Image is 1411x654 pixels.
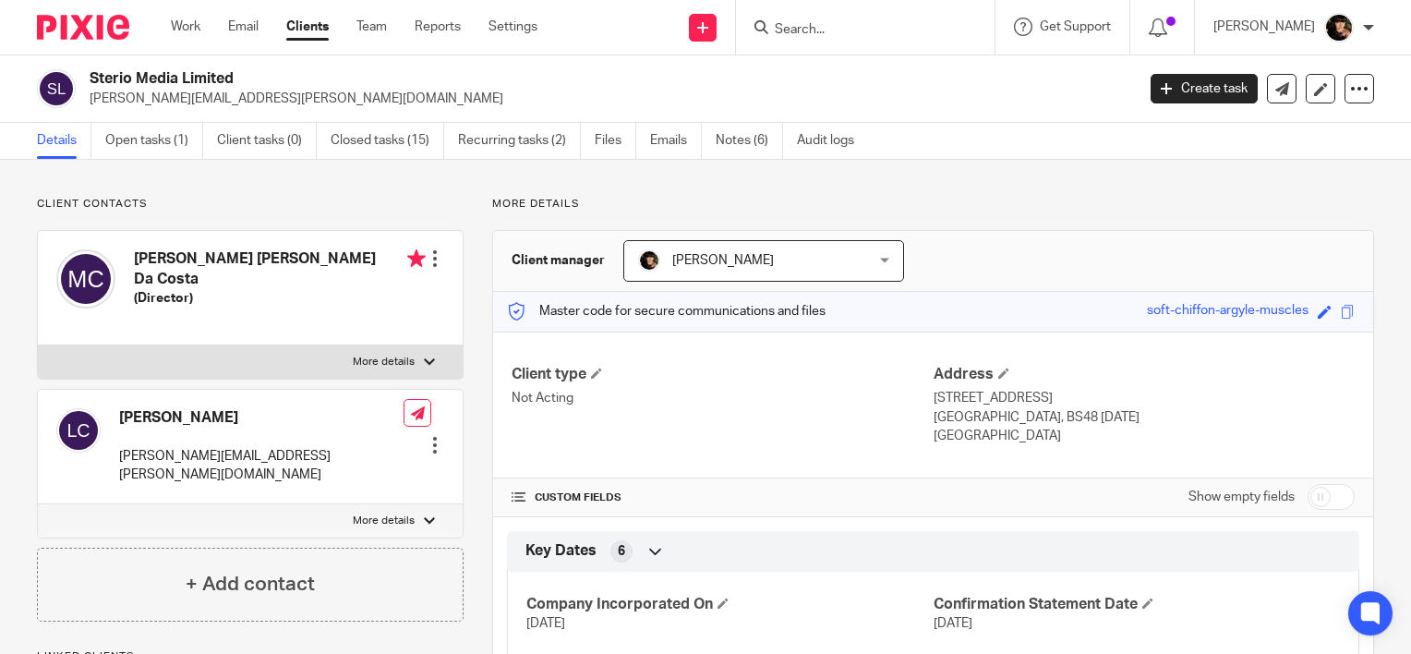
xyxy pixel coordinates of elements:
[638,249,660,272] img: 20210723_200136.jpg
[716,123,783,159] a: Notes (6)
[286,18,329,36] a: Clients
[934,365,1355,384] h4: Address
[595,123,636,159] a: Files
[37,123,91,159] a: Details
[134,249,426,289] h4: [PERSON_NAME] [PERSON_NAME] Da Costa
[1151,74,1258,103] a: Create task
[217,123,317,159] a: Client tasks (0)
[512,365,933,384] h4: Client type
[650,123,702,159] a: Emails
[672,254,774,267] span: [PERSON_NAME]
[105,123,203,159] a: Open tasks (1)
[37,69,76,108] img: svg%3E
[353,514,415,528] p: More details
[526,617,565,630] span: [DATE]
[228,18,259,36] a: Email
[407,249,426,268] i: Primary
[773,22,939,39] input: Search
[37,197,464,212] p: Client contacts
[526,595,933,614] h4: Company Incorporated On
[488,18,537,36] a: Settings
[458,123,581,159] a: Recurring tasks (2)
[512,490,933,505] h4: CUSTOM FIELDS
[797,123,868,159] a: Audit logs
[90,69,916,89] h2: Sterio Media Limited
[119,447,404,485] p: [PERSON_NAME][EMAIL_ADDRESS][PERSON_NAME][DOMAIN_NAME]
[512,389,933,407] p: Not Acting
[934,595,1340,614] h4: Confirmation Statement Date
[356,18,387,36] a: Team
[134,289,426,308] h5: (Director)
[525,541,597,561] span: Key Dates
[119,408,404,428] h4: [PERSON_NAME]
[934,617,972,630] span: [DATE]
[1147,301,1308,322] div: soft-chiffon-argyle-muscles
[37,15,129,40] img: Pixie
[492,197,1374,212] p: More details
[56,249,115,309] img: svg%3E
[1213,18,1315,36] p: [PERSON_NAME]
[1040,20,1111,33] span: Get Support
[618,542,625,561] span: 6
[1188,488,1295,506] label: Show empty fields
[934,408,1355,427] p: [GEOGRAPHIC_DATA], BS48 [DATE]
[56,408,101,453] img: svg%3E
[186,570,315,599] h4: + Add contact
[90,90,1123,108] p: [PERSON_NAME][EMAIL_ADDRESS][PERSON_NAME][DOMAIN_NAME]
[331,123,444,159] a: Closed tasks (15)
[353,355,415,369] p: More details
[415,18,461,36] a: Reports
[934,427,1355,445] p: [GEOGRAPHIC_DATA]
[507,302,826,321] p: Master code for secure communications and files
[1324,13,1354,42] img: 20210723_200136.jpg
[171,18,200,36] a: Work
[512,251,605,270] h3: Client manager
[934,389,1355,407] p: [STREET_ADDRESS]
